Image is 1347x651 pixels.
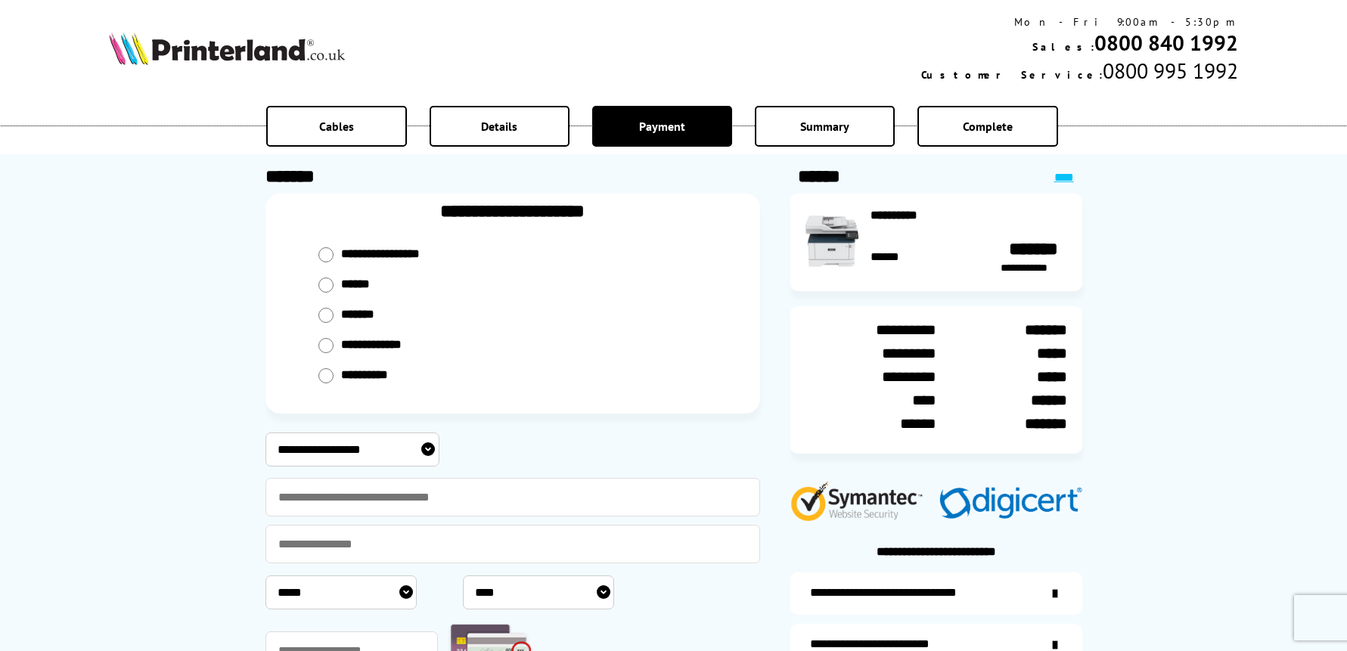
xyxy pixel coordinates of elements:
span: Summary [800,119,849,134]
span: Cables [319,119,354,134]
span: Customer Service: [921,68,1103,82]
span: Sales: [1032,40,1094,54]
span: Payment [639,119,685,134]
div: Mon - Fri 9:00am - 5:30pm [921,15,1238,29]
img: Printerland Logo [109,32,345,65]
a: additional-ink [790,572,1082,615]
span: 0800 995 1992 [1103,57,1238,85]
a: 0800 840 1992 [1094,29,1238,57]
span: Complete [963,119,1013,134]
span: Details [481,119,517,134]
